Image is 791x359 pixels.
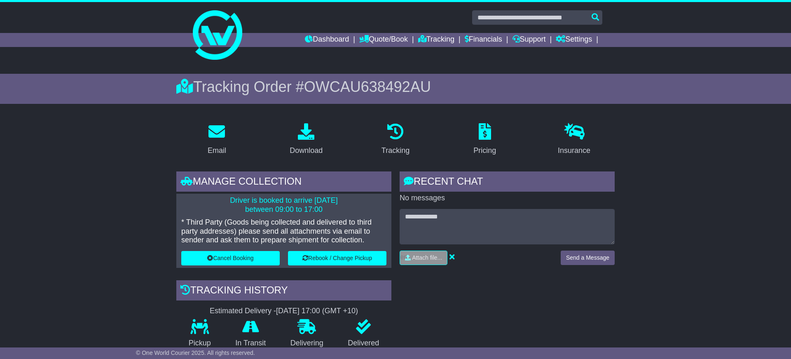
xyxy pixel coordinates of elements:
[305,33,349,47] a: Dashboard
[376,120,415,159] a: Tracking
[290,145,323,156] div: Download
[556,33,592,47] a: Settings
[400,171,615,194] div: RECENT CHAT
[176,280,391,303] div: Tracking history
[381,145,410,156] div: Tracking
[176,339,223,348] p: Pickup
[136,350,255,356] span: © One World Courier 2025. All rights reserved.
[176,171,391,194] div: Manage collection
[276,307,358,316] div: [DATE] 17:00 (GMT +10)
[473,145,496,156] div: Pricing
[181,196,386,214] p: Driver is booked to arrive [DATE] between 09:00 to 17:00
[181,251,280,265] button: Cancel Booking
[468,120,501,159] a: Pricing
[278,339,336,348] p: Delivering
[418,33,454,47] a: Tracking
[288,251,386,265] button: Rebook / Change Pickup
[336,339,392,348] p: Delivered
[552,120,596,159] a: Insurance
[561,251,615,265] button: Send a Message
[181,218,386,245] p: * Third Party (Goods being collected and delivered to third party addresses) please send all atta...
[558,145,590,156] div: Insurance
[400,194,615,203] p: No messages
[223,339,278,348] p: In Transit
[513,33,546,47] a: Support
[202,120,232,159] a: Email
[284,120,328,159] a: Download
[176,307,391,316] div: Estimated Delivery -
[208,145,226,156] div: Email
[465,33,502,47] a: Financials
[176,78,615,96] div: Tracking Order #
[359,33,408,47] a: Quote/Book
[304,78,431,95] span: OWCAU638492AU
